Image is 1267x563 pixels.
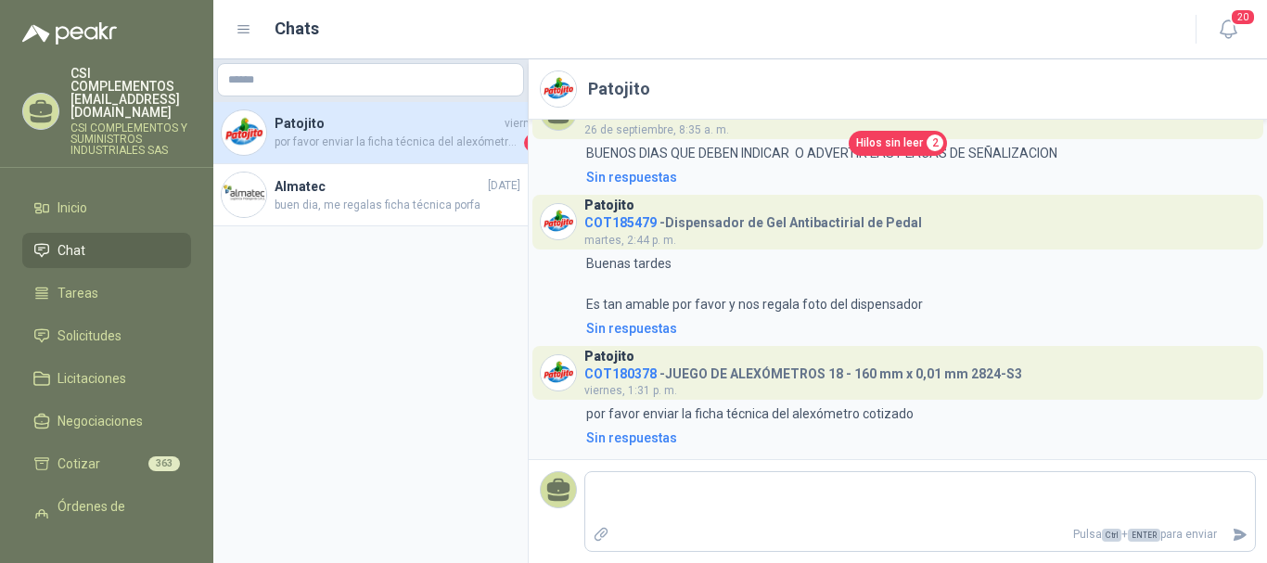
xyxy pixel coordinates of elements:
[582,167,1256,187] a: Sin respuestas
[582,428,1256,448] a: Sin respuestas
[58,240,85,261] span: Chat
[849,131,947,156] a: Hilos sin leer2
[22,403,191,439] a: Negociaciones
[856,134,923,152] span: Hilos sin leer
[58,368,126,389] span: Licitaciones
[584,352,634,362] h3: Patojito
[222,110,266,155] img: Company Logo
[58,326,122,346] span: Solicitudes
[586,167,677,187] div: Sin respuestas
[586,318,677,339] div: Sin respuestas
[582,318,1256,339] a: Sin respuestas
[584,211,922,228] h4: - Dispensador de Gel Antibactirial de Pedal
[1224,518,1255,551] button: Enviar
[58,496,173,537] span: Órdenes de Compra
[586,428,677,448] div: Sin respuestas
[586,403,914,424] p: por favor enviar la ficha técnica del alexómetro cotizado
[22,190,191,225] a: Inicio
[541,355,576,390] img: Company Logo
[22,361,191,396] a: Licitaciones
[524,134,543,152] span: 3
[275,113,501,134] h4: Patojito
[58,411,143,431] span: Negociaciones
[584,101,1130,119] h4: - SEÑALETICAS MATERIAL POLIESTILENO CON VINILO LAMINADO CALIBRE 60
[584,123,729,136] span: 26 de septiembre, 8:35 a. m.
[275,197,520,214] span: buen dia, me regalas ficha técnica porfa
[1102,529,1121,542] span: Ctrl
[505,115,543,133] span: viernes
[58,198,87,218] span: Inicio
[222,173,266,217] img: Company Logo
[58,454,100,474] span: Cotizar
[58,283,98,303] span: Tareas
[927,134,943,151] span: 2
[148,456,180,471] span: 363
[22,318,191,353] a: Solicitudes
[275,176,484,197] h4: Almatec
[584,215,657,230] span: COT185479
[1211,13,1245,46] button: 20
[22,233,191,268] a: Chat
[70,122,191,156] p: CSI COMPLEMENTOS Y SUMINISTROS INDUSTRIALES SAS
[275,134,520,152] span: por favor enviar la ficha técnica del alexómetro cotizado
[213,102,528,164] a: Company LogoPatojitoviernespor favor enviar la ficha técnica del alexómetro cotizado3
[22,446,191,481] a: Cotizar363
[617,518,1225,551] p: Pulsa + para enviar
[588,76,650,102] h2: Patojito
[584,362,1022,379] h4: - JUEGO DE ALEXÓMETROS 18 - 160 mm x 0,01 mm 2824-S3
[584,366,657,381] span: COT180378
[22,489,191,544] a: Órdenes de Compra
[584,234,676,247] span: martes, 2:44 p. m.
[1230,8,1256,26] span: 20
[584,200,634,211] h3: Patojito
[22,275,191,311] a: Tareas
[586,253,923,314] p: Buenas tardes Es tan amable por favor y nos regala foto del dispensador
[585,518,617,551] label: Adjuntar archivos
[22,22,117,45] img: Logo peakr
[488,177,520,195] span: [DATE]
[541,71,576,107] img: Company Logo
[1128,529,1160,542] span: ENTER
[584,384,677,397] span: viernes, 1:31 p. m.
[70,67,191,119] p: CSI COMPLEMENTOS [EMAIL_ADDRESS][DOMAIN_NAME]
[275,16,319,42] h1: Chats
[541,204,576,239] img: Company Logo
[213,164,528,226] a: Company LogoAlmatec[DATE]buen dia, me regalas ficha técnica porfa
